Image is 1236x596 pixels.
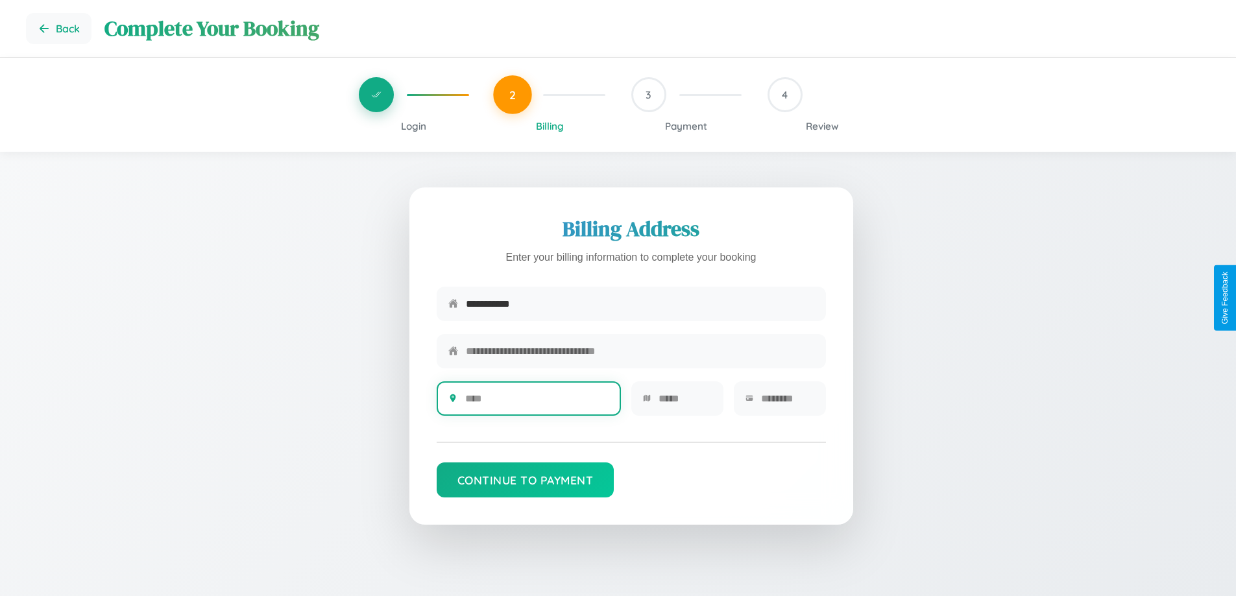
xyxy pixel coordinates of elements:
div: Give Feedback [1220,272,1230,324]
button: Continue to Payment [437,462,614,497]
h1: Complete Your Booking [104,14,1210,43]
span: 4 [782,88,788,101]
button: Go back [26,13,91,44]
span: 3 [646,88,651,101]
span: Review [806,120,839,132]
span: Login [401,120,426,132]
span: Payment [665,120,707,132]
span: Billing [536,120,564,132]
p: Enter your billing information to complete your booking [437,248,826,267]
h2: Billing Address [437,215,826,243]
span: 2 [509,88,516,102]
